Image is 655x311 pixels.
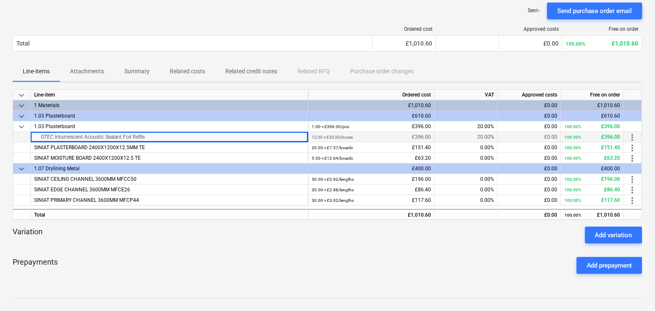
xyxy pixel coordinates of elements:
[34,145,145,150] span: SINIAT PLASTERBOARD 2400X1200X12.5MM TE
[564,100,620,111] div: £1,010.60
[564,198,581,203] small: 100.00%
[564,153,620,164] div: £63.20
[564,121,620,132] div: £396.00
[628,196,638,206] span: more_vert
[312,121,431,132] div: £396.00
[564,124,581,129] small: 100.00%
[435,121,498,132] div: 20.00%
[34,100,305,110] div: 1 Materials
[564,145,581,150] small: 100.00%
[628,185,638,195] span: more_vert
[564,195,620,206] div: £117.60
[435,153,498,164] div: 0.00%
[564,210,620,220] div: £1,010.60
[501,210,557,220] div: £0.00
[34,132,305,142] div: GTEC Intumescent Acoustic Sealant Foil Refils
[312,100,431,111] div: £1,010.60
[16,101,27,111] span: keyboard_arrow_down
[312,195,431,206] div: £117.60
[34,155,141,161] span: SINIAT MOISTURE BOARD 2400X1200X12.5 TE
[312,124,349,129] small: 1.00 × £396.00 / pcs
[564,156,581,161] small: 100.00%
[435,174,498,185] div: 0.00%
[312,111,431,121] div: £610.60
[23,67,50,76] p: Line-items
[628,153,638,164] span: more_vert
[225,67,277,76] p: Related credit notes
[34,187,130,193] span: SINIAT EDGE CHANNEL 3600MM MFCE26
[566,26,639,32] div: Free on order
[16,164,27,174] span: keyboard_arrow_down
[435,132,498,142] div: 20.00%
[628,174,638,185] span: more_vert
[501,100,557,111] div: £0.00
[577,257,642,274] button: Add prepayment
[564,132,620,142] div: £396.00
[501,174,557,185] div: £0.00
[312,132,431,142] div: £396.00
[564,177,581,182] small: 100.00%
[501,121,557,132] div: £0.00
[501,164,557,174] div: £0.00
[501,132,557,142] div: £0.00
[587,260,632,271] div: Add prepayment
[528,7,540,14] p: Sent : -
[312,145,353,150] small: 20.00 × £7.57 / boards
[566,41,585,47] small: 100.00%
[564,213,581,217] small: 100.00%
[435,195,498,206] div: 0.00%
[16,111,27,121] span: keyboard_arrow_down
[435,90,498,100] div: VAT
[312,174,431,185] div: £196.00
[501,142,557,153] div: £0.00
[557,5,632,16] div: Send purchase order email
[564,142,620,153] div: £151.40
[34,111,305,121] div: 1.03 Plasterboard
[595,230,632,241] div: Add variation
[564,111,620,121] div: £610.60
[34,123,75,129] span: 1.03 Plasterboard
[16,122,27,132] span: keyboard_arrow_down
[31,209,308,220] div: Total
[70,67,104,76] p: Attachments
[628,143,638,153] span: more_vert
[564,174,620,185] div: £196.00
[124,67,150,76] p: Summary
[16,40,29,47] div: Total
[312,198,354,203] small: 30.00 × £3.92 / lengths
[312,185,431,195] div: £86.40
[312,153,431,164] div: £63.20
[566,40,639,47] div: £1,010.60
[170,67,205,76] p: Related costs
[308,90,435,100] div: Ordered cost
[564,185,620,195] div: £86.40
[312,188,354,192] small: 30.00 × £2.88 / lengths
[501,153,557,164] div: £0.00
[585,227,642,244] button: Add variation
[435,185,498,195] div: 0.00%
[34,164,305,174] div: 1.07 Drylining Metal
[561,90,624,100] div: Free on order
[564,164,620,174] div: £400.00
[547,3,642,19] button: Send purchase order email
[312,135,353,139] small: 12.00 × £33.00 / boxes
[376,40,432,47] div: £1,010.60
[498,90,561,100] div: Approved costs
[13,227,43,244] p: Variation
[13,257,58,274] p: Prepayments
[501,185,557,195] div: £0.00
[312,210,431,220] div: £1,010.60
[435,142,498,153] div: 0.00%
[312,142,431,153] div: £151.40
[16,90,27,100] span: keyboard_arrow_down
[501,195,557,206] div: £0.00
[34,176,136,182] span: SINIAT CEILING CHANNEL 3600MM MFCC50
[628,132,638,142] span: more_vert
[501,111,557,121] div: £0.00
[564,135,581,139] small: 100.00%
[503,40,559,47] div: £0.00
[613,271,655,311] iframe: Chat Widget
[312,177,354,182] small: 50.00 × £3.92 / lengths
[503,26,559,32] div: Approved costs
